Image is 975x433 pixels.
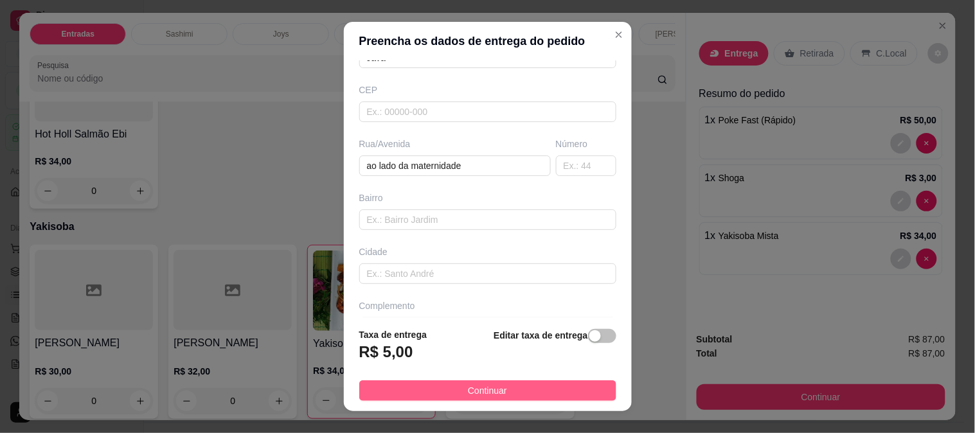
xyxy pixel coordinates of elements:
[344,22,632,60] header: Preencha os dados de entrega do pedido
[359,102,616,122] input: Ex.: 00000-000
[359,299,616,312] div: Complemento
[359,84,616,96] div: CEP
[494,330,587,340] strong: Editar taxa de entrega
[359,191,616,204] div: Bairro
[359,155,551,176] input: Ex.: Rua Oscar Freire
[359,380,616,401] button: Continuar
[556,137,616,150] div: Número
[359,342,413,362] h3: R$ 5,00
[359,245,616,258] div: Cidade
[556,155,616,176] input: Ex.: 44
[609,24,629,45] button: Close
[468,384,507,398] span: Continuar
[359,209,616,230] input: Ex.: Bairro Jardim
[359,263,616,284] input: Ex.: Santo André
[359,137,551,150] div: Rua/Avenida
[359,317,616,338] input: ex: próximo ao posto de gasolina
[359,330,427,340] strong: Taxa de entrega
